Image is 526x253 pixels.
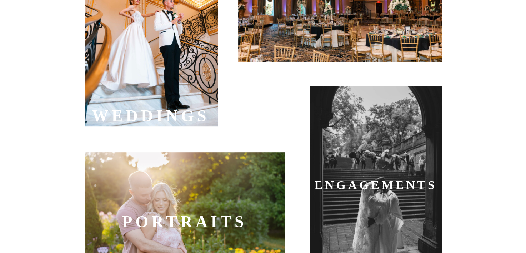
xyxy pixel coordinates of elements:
[314,178,437,192] b: Engagements
[121,209,249,230] a: Portraits
[122,213,247,231] b: Portraits
[87,103,215,124] a: WEDDInGS
[92,107,209,125] b: WEDDInGS
[312,175,440,197] a: Engagements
